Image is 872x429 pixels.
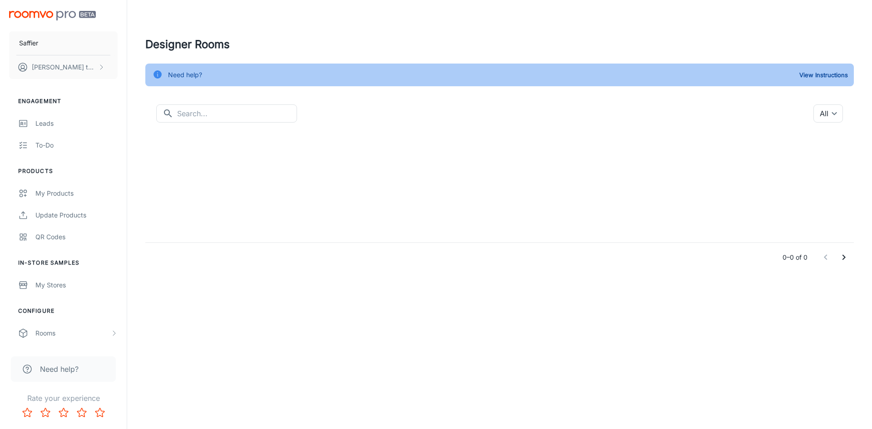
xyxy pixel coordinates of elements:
[9,11,96,20] img: Roomvo PRO Beta
[35,210,118,220] div: Update Products
[835,248,853,266] button: Go to next page
[168,66,202,84] div: Need help?
[35,140,118,150] div: To-do
[145,36,854,53] h4: Designer Rooms
[19,38,38,48] p: Saffier
[35,188,118,198] div: My Products
[783,252,808,262] p: 0–0 of 0
[9,31,118,55] button: Saffier
[32,62,96,72] p: [PERSON_NAME] ten Broeke
[9,55,118,79] button: [PERSON_NAME] ten Broeke
[797,68,850,82] button: View Instructions
[813,104,843,123] div: All
[35,232,118,242] div: QR Codes
[35,280,118,290] div: My Stores
[35,118,118,128] div: Leads
[177,104,297,123] input: Search...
